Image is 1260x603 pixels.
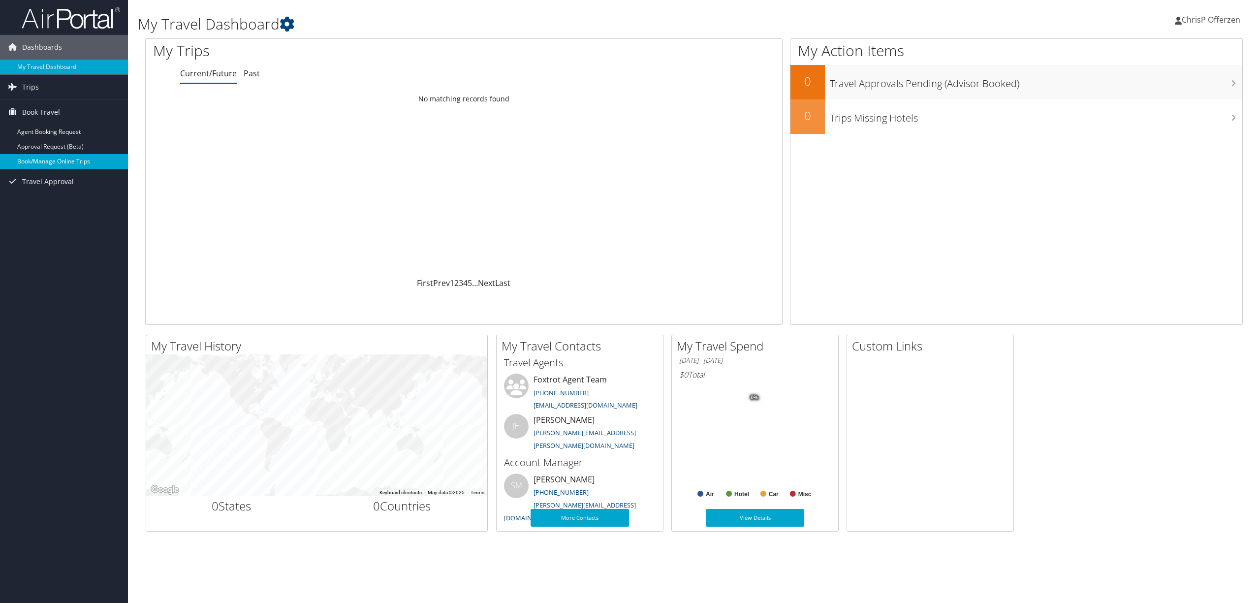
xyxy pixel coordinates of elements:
[679,369,688,380] span: $0
[428,490,465,495] span: Map data ©2025
[1175,5,1250,34] a: ChrisP Offerzen
[22,100,60,125] span: Book Travel
[830,106,1242,125] h3: Trips Missing Hotels
[734,491,749,498] text: Hotel
[1182,14,1240,25] span: ChrisP Offerzen
[679,356,831,365] h6: [DATE] - [DATE]
[531,509,629,527] a: More Contacts
[790,99,1242,134] a: 0Trips Missing Hotels
[463,278,468,288] a: 4
[504,474,529,498] div: SM
[459,278,463,288] a: 3
[468,278,472,288] a: 5
[454,278,459,288] a: 2
[22,35,62,60] span: Dashboards
[244,68,260,79] a: Past
[153,40,509,61] h1: My Trips
[433,278,450,288] a: Prev
[677,338,838,354] h2: My Travel Spend
[149,483,181,496] a: Open this area in Google Maps (opens a new window)
[154,498,310,514] h2: States
[146,90,782,108] td: No matching records found
[478,278,495,288] a: Next
[379,489,422,496] button: Keyboard shortcuts
[504,456,656,470] h3: Account Manager
[706,509,804,527] a: View Details
[138,14,880,34] h1: My Travel Dashboard
[324,498,480,514] h2: Countries
[790,107,825,124] h2: 0
[534,488,589,497] a: [PHONE_NUMBER]
[495,278,510,288] a: Last
[798,491,812,498] text: Misc
[417,278,433,288] a: First
[22,169,74,194] span: Travel Approval
[212,498,219,514] span: 0
[790,73,825,90] h2: 0
[830,72,1242,91] h3: Travel Approvals Pending (Advisor Booked)
[373,498,380,514] span: 0
[852,338,1013,354] h2: Custom Links
[22,75,39,99] span: Trips
[499,414,661,454] li: [PERSON_NAME]
[149,483,181,496] img: Google
[502,338,663,354] h2: My Travel Contacts
[504,501,636,522] a: [PERSON_NAME][EMAIL_ADDRESS][DOMAIN_NAME]
[790,40,1242,61] h1: My Action Items
[706,491,714,498] text: Air
[751,395,758,401] tspan: 0%
[534,388,589,397] a: [PHONE_NUMBER]
[180,68,237,79] a: Current/Future
[499,374,661,414] li: Foxtrot Agent Team
[534,428,636,450] a: [PERSON_NAME][EMAIL_ADDRESS][PERSON_NAME][DOMAIN_NAME]
[504,356,656,370] h3: Travel Agents
[534,401,637,410] a: [EMAIL_ADDRESS][DOMAIN_NAME]
[679,369,831,380] h6: Total
[22,6,120,30] img: airportal-logo.png
[151,338,487,354] h2: My Travel History
[472,278,478,288] span: …
[790,65,1242,99] a: 0Travel Approvals Pending (Advisor Booked)
[471,490,484,495] a: Terms (opens in new tab)
[499,474,661,526] li: [PERSON_NAME]
[504,414,529,439] div: JH
[450,278,454,288] a: 1
[769,491,779,498] text: Car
